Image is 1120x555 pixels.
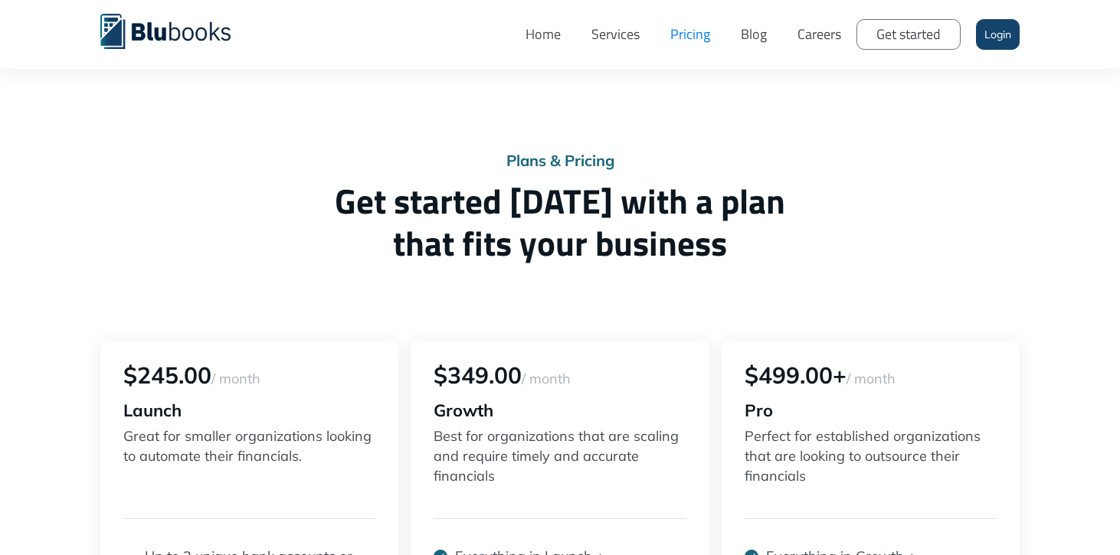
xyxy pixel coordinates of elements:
[100,222,1020,264] span: that fits your business
[510,11,576,57] a: Home
[856,19,961,50] a: Get started
[100,153,1020,168] div: Plans & Pricing
[434,402,686,419] div: Growth
[745,364,997,387] div: $499.00+
[100,180,1020,264] h1: Get started [DATE] with a plan
[434,426,686,488] p: Best for organizations that are scaling and require timely and accurate financials
[745,426,997,488] p: Perfect for established organizations that are looking to outsource their financials
[123,402,375,419] div: Launch
[434,364,686,387] div: $349.00
[576,11,655,57] a: Services
[123,426,375,488] p: Great for smaller organizations looking to automate their financials.
[522,370,571,387] span: / month
[725,11,782,57] a: Blog
[745,402,997,419] div: Pro
[100,11,254,49] a: home
[847,370,896,387] span: / month
[211,370,260,387] span: / month
[782,11,856,57] a: Careers
[123,364,375,387] div: $245.00
[976,19,1020,50] a: Login
[655,11,725,57] a: Pricing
